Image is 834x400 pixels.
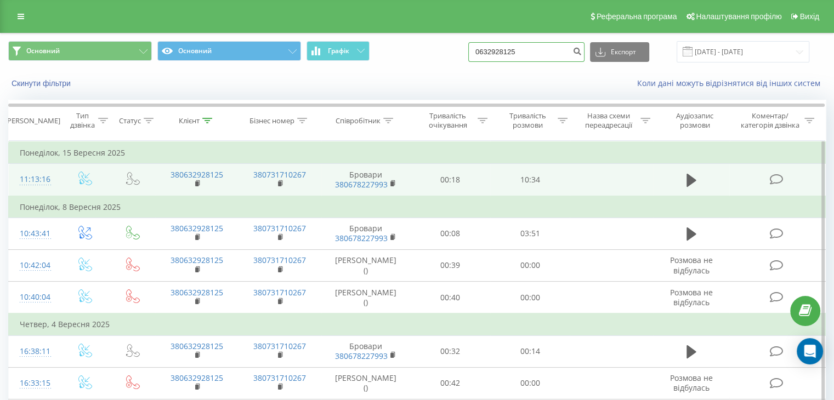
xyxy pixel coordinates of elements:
a: 380731710267 [253,373,306,383]
td: 00:00 [490,249,570,281]
a: 380731710267 [253,341,306,351]
div: Тип дзвінка [69,111,95,130]
button: Графік [307,41,370,61]
a: 380678227993 [335,233,388,243]
span: Графік [328,47,349,55]
button: Основний [157,41,301,61]
td: [PERSON_NAME] () [321,282,411,314]
td: Четвер, 4 Вересня 2025 [9,313,826,335]
td: 00:40 [411,282,490,314]
td: Понеділок, 15 Вересня 2025 [9,142,826,164]
td: Понеділок, 8 Вересня 2025 [9,196,826,218]
span: Вихід [800,12,819,21]
a: 380731710267 [253,287,306,298]
td: 00:00 [490,282,570,314]
td: Бровари [321,164,411,196]
div: Open Intercom Messenger [797,338,823,364]
td: 00:14 [490,335,570,367]
div: Назва схеми переадресації [580,111,638,130]
div: 16:33:15 [20,373,49,394]
div: 10:40:04 [20,287,49,308]
td: 03:51 [490,218,570,249]
div: 10:42:04 [20,255,49,276]
td: 00:00 [490,367,570,399]
td: 00:08 [411,218,490,249]
div: [PERSON_NAME] [5,116,60,125]
a: 380632928125 [171,287,223,298]
span: Розмова не відбулась [670,373,713,393]
a: 380678227993 [335,179,388,190]
a: 380678227993 [335,351,388,361]
span: Розмова не відбулась [670,287,713,307]
td: 00:39 [411,249,490,281]
span: Реферальна програма [597,12,677,21]
div: Клієнт [179,116,200,125]
div: 16:38:11 [20,341,49,362]
div: Тривалість очікування [421,111,475,130]
a: 380632928125 [171,255,223,265]
a: 380731710267 [253,223,306,233]
a: Коли дані можуть відрізнятися вiд інших систем [637,78,826,88]
div: 10:43:41 [20,223,49,244]
span: Розмова не відбулась [670,255,713,275]
div: Коментар/категорія дзвінка [737,111,802,130]
button: Експорт [590,42,649,62]
div: Статус [119,116,141,125]
button: Скинути фільтри [8,78,76,88]
div: Бізнес номер [249,116,294,125]
div: Аудіозапис розмови [663,111,727,130]
a: 380632928125 [171,341,223,351]
td: 00:18 [411,164,490,196]
span: Налаштування профілю [696,12,781,21]
div: 11:13:16 [20,169,49,190]
button: Основний [8,41,152,61]
td: Бровари [321,218,411,249]
span: Основний [26,47,60,55]
td: [PERSON_NAME] () [321,249,411,281]
td: 00:32 [411,335,490,367]
td: 00:42 [411,367,490,399]
a: 380632928125 [171,373,223,383]
div: Тривалість розмови [500,111,555,130]
div: Співробітник [336,116,381,125]
a: 380731710267 [253,255,306,265]
input: Пошук за номером [468,42,585,62]
td: [PERSON_NAME] () [321,367,411,399]
a: 380731710267 [253,169,306,180]
td: 10:34 [490,164,570,196]
a: 380632928125 [171,223,223,233]
a: 380632928125 [171,169,223,180]
td: Бровари [321,335,411,367]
